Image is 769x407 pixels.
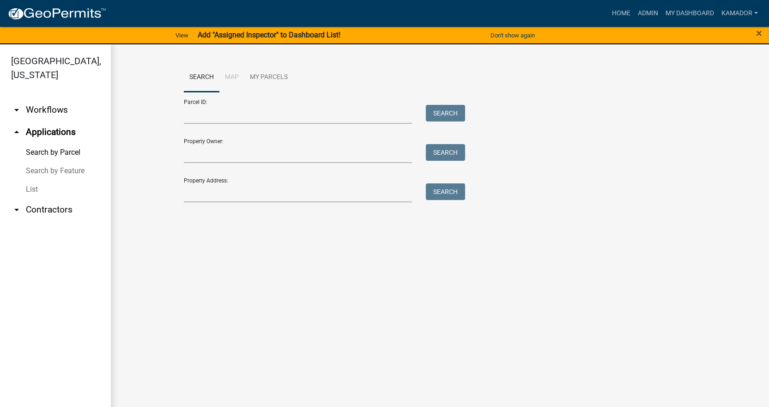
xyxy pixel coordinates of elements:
button: Don't show again [487,28,539,43]
button: Close [756,28,762,39]
a: Home [608,5,634,22]
button: Search [426,144,465,161]
span: × [756,27,762,40]
button: Search [426,105,465,121]
a: Admin [634,5,662,22]
button: Search [426,183,465,200]
strong: Add "Assigned Inspector" to Dashboard List! [198,30,340,39]
a: Search [184,63,219,92]
i: arrow_drop_down [11,204,22,215]
a: My Dashboard [662,5,718,22]
i: arrow_drop_down [11,104,22,115]
a: Kamador [718,5,762,22]
a: My Parcels [244,63,293,92]
a: View [172,28,192,43]
i: arrow_drop_up [11,127,22,138]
